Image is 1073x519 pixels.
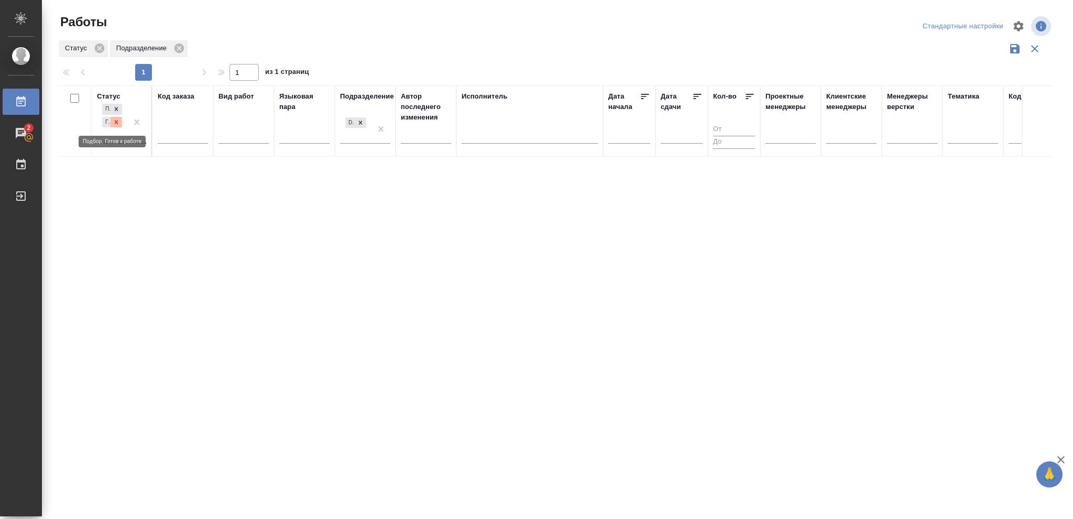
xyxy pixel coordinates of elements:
span: 🙏 [1041,463,1058,485]
div: Клиентские менеджеры [826,91,877,112]
div: Статус [97,91,121,102]
div: Тематика [948,91,979,102]
div: Исполнитель [462,91,508,102]
span: 2 [20,123,37,133]
span: Работы [58,14,107,30]
div: Код заказа [158,91,194,102]
span: из 1 страниц [265,66,309,81]
div: DTPlight [344,116,367,129]
div: Вид работ [218,91,254,102]
div: Кол-во [713,91,737,102]
p: Статус [65,43,91,53]
a: 2 [3,120,39,146]
div: Языковая пара [279,91,330,112]
input: От [713,123,755,136]
div: Статус [59,40,108,57]
div: Готов к работе [102,117,111,128]
span: Посмотреть информацию [1031,16,1053,36]
div: Проектные менеджеры [765,91,816,112]
div: Дата начала [608,91,640,112]
div: Подбор [102,104,111,115]
div: DTPlight [345,117,355,128]
button: Сохранить фильтры [1005,39,1025,59]
div: Автор последнего изменения [401,91,451,123]
p: Подразделение [116,43,170,53]
div: Подразделение [340,91,394,102]
div: Менеджеры верстки [887,91,937,112]
div: Код работы [1009,91,1049,102]
button: 🙏 [1036,461,1063,488]
div: Дата сдачи [661,91,692,112]
div: Подбор, Готов к работе [101,103,123,116]
div: split button [920,18,1006,35]
input: До [713,136,755,149]
div: Подразделение [110,40,188,57]
button: Сбросить фильтры [1025,39,1045,59]
span: Настроить таблицу [1006,14,1031,39]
